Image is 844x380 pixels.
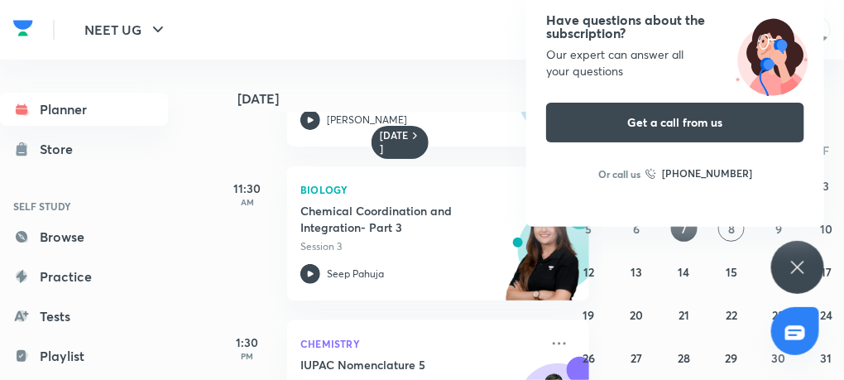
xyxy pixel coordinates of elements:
[237,92,606,105] h4: [DATE]
[813,172,840,199] button: October 3, 2025
[576,215,602,242] button: October 5, 2025
[214,334,281,351] h5: 1:30
[300,357,506,373] h5: IUPAC Nomenclature 5
[725,350,737,366] abbr: October 29, 2025
[671,258,698,285] button: October 14, 2025
[498,203,589,317] img: unacademy
[681,221,687,237] abbr: October 7, 2025
[214,351,281,361] p: PM
[678,350,690,366] abbr: October 28, 2025
[671,344,698,371] button: October 28, 2025
[13,16,33,45] a: Company Logo
[679,307,689,323] abbr: October 21, 2025
[546,103,804,142] button: Get a call from us
[728,221,735,237] abbr: October 8, 2025
[300,180,539,200] p: Biology
[631,264,642,280] abbr: October 13, 2025
[645,166,752,182] a: [PHONE_NUMBER]
[772,350,786,366] abbr: October 30, 2025
[821,350,832,366] abbr: October 31, 2025
[718,301,745,328] button: October 22, 2025
[821,264,832,280] abbr: October 17, 2025
[380,129,409,156] h6: [DATE]
[583,350,595,366] abbr: October 26, 2025
[214,180,281,197] h5: 11:30
[679,264,690,280] abbr: October 14, 2025
[718,215,745,242] button: October 8, 2025
[718,344,745,371] button: October 29, 2025
[576,301,602,328] button: October 19, 2025
[720,13,824,96] img: ttu_illustration_new.svg
[671,301,698,328] button: October 21, 2025
[623,258,650,285] button: October 13, 2025
[773,307,785,323] abbr: October 23, 2025
[813,344,840,371] button: October 31, 2025
[546,13,804,40] h4: Have questions about the subscription?
[300,334,539,354] p: Chemistry
[765,215,792,242] button: October 9, 2025
[327,113,407,127] p: [PERSON_NAME]
[765,258,792,285] button: October 16, 2025
[300,239,539,254] p: Session 3
[623,344,650,371] button: October 27, 2025
[623,215,650,242] button: October 6, 2025
[813,215,840,242] button: October 10, 2025
[576,258,602,285] button: October 12, 2025
[775,221,782,237] abbr: October 9, 2025
[820,307,832,323] abbr: October 24, 2025
[671,215,698,242] button: October 7, 2025
[583,264,594,280] abbr: October 12, 2025
[662,166,752,182] h6: [PHONE_NUMBER]
[576,344,602,371] button: October 26, 2025
[820,221,832,237] abbr: October 10, 2025
[765,344,792,371] button: October 30, 2025
[586,221,592,237] abbr: October 5, 2025
[813,258,840,285] button: October 17, 2025
[623,301,650,328] button: October 20, 2025
[823,178,830,194] abbr: October 3, 2025
[327,267,384,281] p: Seep Pahuja
[726,264,737,280] abbr: October 15, 2025
[13,16,33,41] img: Company Logo
[546,46,804,79] div: Our expert can answer all your questions
[823,142,830,158] abbr: Friday
[583,307,595,323] abbr: October 19, 2025
[630,307,643,323] abbr: October 20, 2025
[300,203,506,236] h5: Chemical Coordination and Integration- Part 3
[718,258,745,285] button: October 15, 2025
[633,221,640,237] abbr: October 6, 2025
[765,301,792,328] button: October 23, 2025
[773,264,784,280] abbr: October 16, 2025
[726,307,737,323] abbr: October 22, 2025
[813,301,840,328] button: October 24, 2025
[40,139,83,159] div: Store
[598,166,640,181] p: Or call us
[214,197,281,207] p: AM
[74,13,178,46] button: NEET UG
[631,350,642,366] abbr: October 27, 2025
